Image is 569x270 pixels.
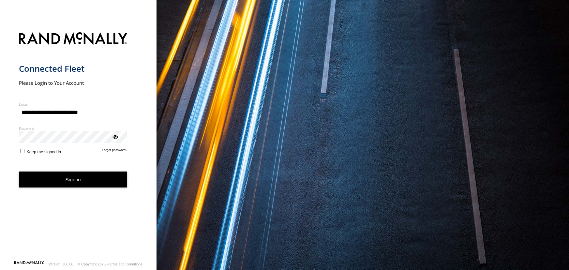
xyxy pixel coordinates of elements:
div: Version: 306.00 [49,262,73,266]
div: © Copyright 2025 - [78,262,142,266]
h2: Please Login to Your Account [19,80,127,86]
label: Password [19,126,127,131]
a: Terms and Conditions [108,262,142,266]
form: main [19,28,138,260]
h1: Connected Fleet [19,63,127,74]
div: ViewPassword [112,133,118,140]
label: Email [19,102,127,107]
a: Forgot password? [102,148,127,154]
img: Rand McNally [19,31,127,48]
input: Keep me signed in [20,149,24,153]
a: Visit our Website [14,261,44,267]
button: Sign in [19,172,127,187]
span: Keep me signed in [26,149,61,154]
